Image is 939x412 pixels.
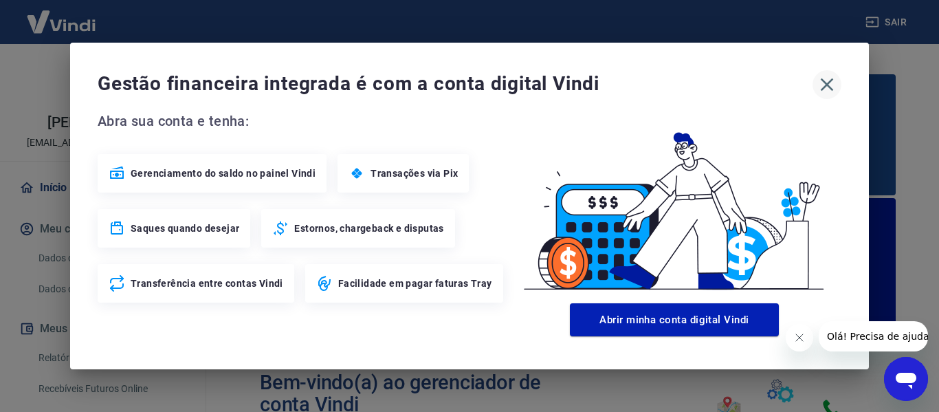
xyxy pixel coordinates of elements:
span: Olá! Precisa de ajuda? [8,10,115,21]
span: Abra sua conta e tenha: [98,110,507,132]
span: Facilidade em pagar faturas Tray [338,277,492,290]
iframe: Fechar mensagem [786,324,813,351]
span: Gestão financeira integrada é com a conta digital Vindi [98,70,813,98]
img: Good Billing [507,110,841,298]
button: Abrir minha conta digital Vindi [570,303,779,336]
span: Transações via Pix [371,166,458,180]
span: Gerenciamento do saldo no painel Vindi [131,166,316,180]
span: Estornos, chargeback e disputas [294,221,443,235]
span: Saques quando desejar [131,221,239,235]
iframe: Mensagem da empresa [819,321,928,351]
span: Transferência entre contas Vindi [131,277,283,290]
iframe: Botão para abrir a janela de mensagens [884,357,928,401]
